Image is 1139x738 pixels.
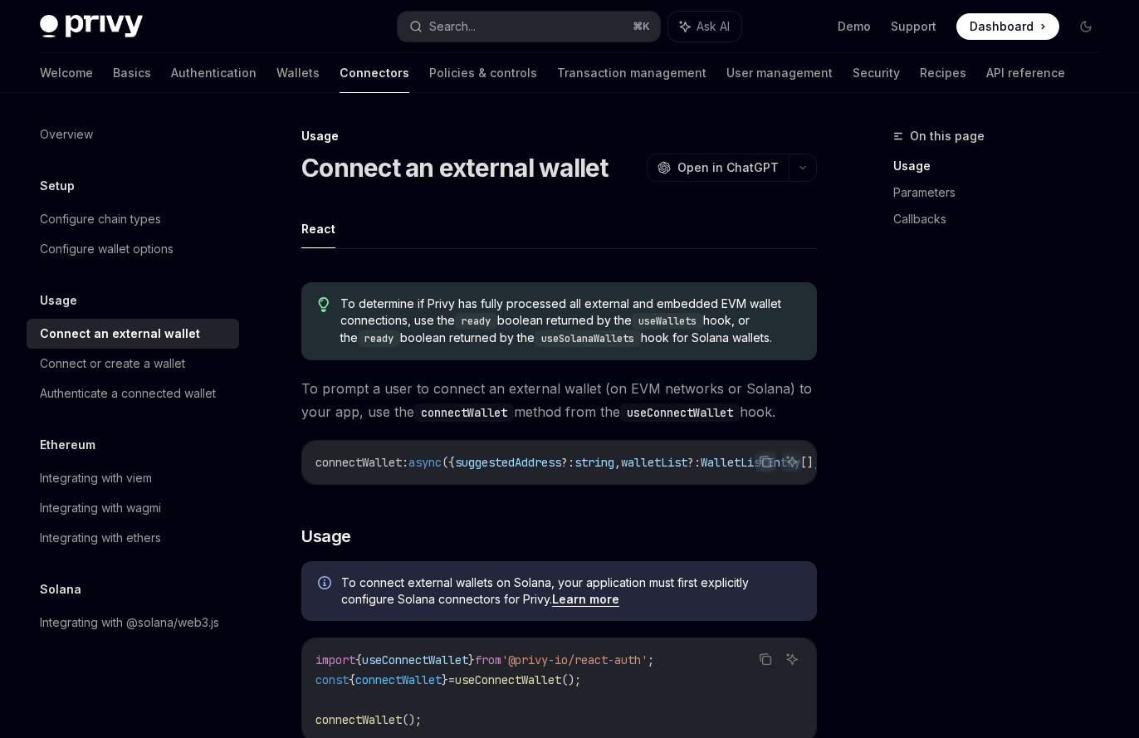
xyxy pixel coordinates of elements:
[358,330,400,347] code: ready
[448,672,455,687] span: =
[40,384,216,403] div: Authenticate a connected wallet
[561,672,581,687] span: ();
[677,159,779,176] span: Open in ChatGPT
[315,455,402,470] span: connectWallet
[355,652,362,667] span: {
[27,523,239,553] a: Integrating with ethers
[455,455,561,470] span: suggestedAddress
[362,652,468,667] span: useConnectWallet
[956,13,1059,40] a: Dashboard
[315,652,355,667] span: import
[632,313,703,330] code: useWallets
[755,648,776,670] button: Copy the contents from the code block
[340,296,800,347] span: To determine if Privy has fully processed all external and embedded EVM wallet connections, use t...
[891,18,936,35] a: Support
[40,239,174,259] div: Configure wallet options
[27,349,239,379] a: Connect or create a wallet
[429,53,537,93] a: Policies & controls
[27,379,239,408] a: Authenticate a connected wallet
[40,468,152,488] div: Integrating with viem
[468,652,475,667] span: }
[557,53,706,93] a: Transaction management
[910,126,985,146] span: On this page
[340,53,409,93] a: Connectors
[398,12,661,42] button: Search...⌘K
[27,463,239,493] a: Integrating with viem
[800,455,820,470] span: [],
[402,712,422,727] span: ();
[535,330,641,347] code: useSolanaWallets
[40,498,161,518] div: Integrating with wagmi
[355,672,442,687] span: connectWallet
[781,648,803,670] button: Ask AI
[349,672,355,687] span: {
[726,53,833,93] a: User management
[27,493,239,523] a: Integrating with wagmi
[838,18,871,35] a: Demo
[647,154,789,182] button: Open in ChatGPT
[561,455,574,470] span: ?:
[40,125,93,144] div: Overview
[27,204,239,234] a: Configure chain types
[27,319,239,349] a: Connect an external wallet
[455,672,561,687] span: useConnectWallet
[442,672,448,687] span: }
[853,53,900,93] a: Security
[633,20,650,33] span: ⌘ K
[301,128,817,144] div: Usage
[414,403,514,422] code: connectWallet
[697,18,730,35] span: Ask AI
[276,53,320,93] a: Wallets
[40,15,143,38] img: dark logo
[781,451,803,472] button: Ask AI
[40,291,77,310] h5: Usage
[40,324,200,344] div: Connect an external wallet
[621,455,687,470] span: walletList
[40,176,75,196] h5: Setup
[755,451,776,472] button: Copy the contents from the code block
[893,153,1112,179] a: Usage
[301,209,335,248] button: React
[475,652,501,667] span: from
[668,12,741,42] button: Ask AI
[920,53,966,93] a: Recipes
[318,297,330,312] svg: Tip
[40,528,161,548] div: Integrating with ethers
[408,455,442,470] span: async
[40,354,185,374] div: Connect or create a wallet
[40,435,95,455] h5: Ethereum
[40,53,93,93] a: Welcome
[341,574,800,608] span: To connect external wallets on Solana, your application must first explicitly configure Solana co...
[318,576,335,593] svg: Info
[552,592,619,607] a: Learn more
[986,53,1065,93] a: API reference
[893,179,1112,206] a: Parameters
[40,613,219,633] div: Integrating with @solana/web3.js
[1073,13,1099,40] button: Toggle dark mode
[442,455,455,470] span: ({
[402,455,408,470] span: :
[27,234,239,264] a: Configure wallet options
[301,153,609,183] h1: Connect an external wallet
[574,455,614,470] span: string
[893,206,1112,232] a: Callbacks
[315,672,349,687] span: const
[301,525,351,548] span: Usage
[315,712,402,727] span: connectWallet
[687,455,701,470] span: ?:
[455,313,497,330] code: ready
[27,608,239,638] a: Integrating with @solana/web3.js
[171,53,257,93] a: Authentication
[113,53,151,93] a: Basics
[301,377,817,423] span: To prompt a user to connect an external wallet (on EVM networks or Solana) to your app, use the m...
[701,455,800,470] span: WalletListEntry
[40,209,161,229] div: Configure chain types
[620,403,740,422] code: useConnectWallet
[429,17,476,37] div: Search...
[501,652,648,667] span: '@privy-io/react-auth'
[40,579,81,599] h5: Solana
[27,120,239,149] a: Overview
[614,455,621,470] span: ,
[970,18,1034,35] span: Dashboard
[648,652,654,667] span: ;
